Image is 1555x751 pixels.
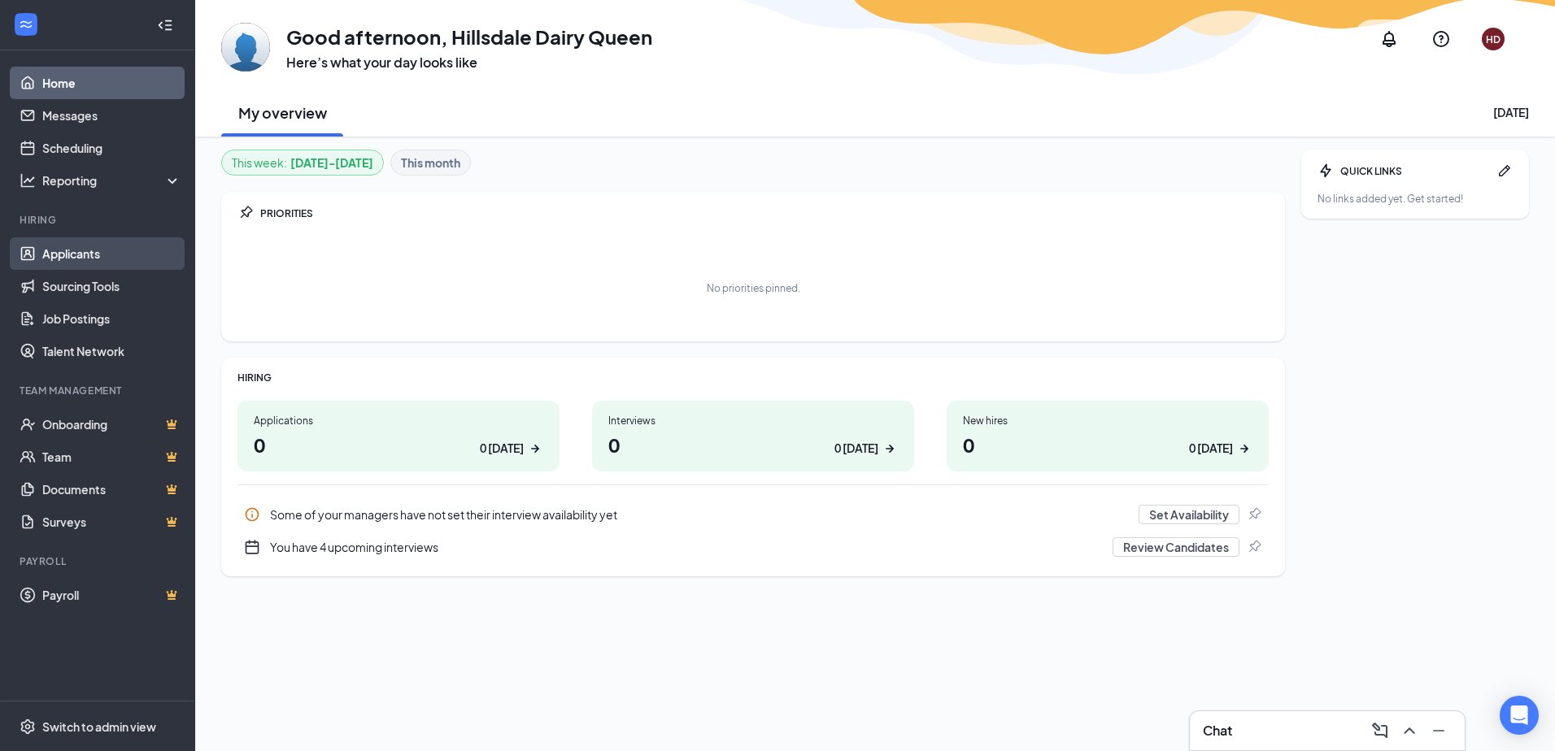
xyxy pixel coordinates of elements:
h3: Chat [1203,722,1232,740]
svg: Minimize [1429,721,1448,740]
svg: Pin [1246,506,1262,523]
a: SurveysCrown [42,506,181,538]
svg: Bolt [1318,163,1334,179]
div: New hires [963,414,1252,428]
svg: Notifications [1379,29,1399,49]
a: Job Postings [42,302,181,335]
h1: 0 [608,431,898,458]
a: New hires00 [DATE]ArrowRight [947,401,1269,471]
div: Switch to admin view [42,718,156,735]
button: ComposeMessage [1367,718,1393,744]
div: 0 [DATE] [834,440,878,457]
svg: Analysis [20,172,36,189]
a: PayrollCrown [42,579,181,611]
div: Some of your managers have not set their interview availability yet [270,506,1129,523]
a: Messages [42,99,181,132]
div: This week : [232,154,373,171]
div: Payroll [20,554,178,568]
div: QUICK LINKS [1340,164,1490,178]
button: Set Availability [1139,505,1239,524]
a: Talent Network [42,335,181,367]
svg: Pen [1496,163,1513,179]
a: InfoSome of your managers have not set their interview availability yetSet AvailabilityPin [237,498,1269,531]
div: HIRING [237,371,1269,384]
a: Home [42,67,181,99]
div: Open Intercom Messenger [1500,696,1539,735]
a: DocumentsCrown [42,473,181,506]
svg: Pin [237,205,254,221]
div: PRIORITIES [260,206,1269,220]
div: Some of your managers have not set their interview availability yet [237,498,1269,531]
h1: 0 [963,431,1252,458]
div: Hiring [20,213,178,227]
b: [DATE] - [DATE] [290,154,373,171]
svg: CalendarNew [244,539,260,555]
div: You have 4 upcoming interviews [270,539,1103,555]
svg: WorkstreamLogo [18,16,34,33]
a: Applications00 [DATE]ArrowRight [237,401,560,471]
div: [DATE] [1493,104,1529,120]
h2: My overview [238,102,327,123]
button: Review Candidates [1113,537,1239,557]
div: No links added yet. Get started! [1318,192,1513,206]
div: Interviews [608,414,898,428]
b: This month [401,154,460,171]
div: Applications [254,414,543,428]
svg: Collapse [157,17,173,33]
div: No priorities pinned. [707,281,800,295]
a: Sourcing Tools [42,270,181,302]
h1: Good afternoon, Hillsdale Dairy Queen [286,23,652,50]
div: 0 [DATE] [1189,440,1233,457]
svg: Settings [20,718,36,735]
div: HD [1486,33,1501,46]
svg: QuestionInfo [1431,29,1451,49]
h3: Here’s what your day looks like [286,54,652,72]
div: Reporting [42,172,182,189]
a: Applicants [42,237,181,270]
svg: ArrowRight [527,441,543,457]
a: Interviews00 [DATE]ArrowRight [592,401,914,471]
svg: ComposeMessage [1370,721,1390,740]
a: CalendarNewYou have 4 upcoming interviewsReview CandidatesPin [237,531,1269,563]
a: TeamCrown [42,441,181,473]
button: ChevronUp [1396,718,1422,744]
svg: ArrowRight [1236,441,1252,457]
svg: Pin [1246,539,1262,555]
div: 0 [DATE] [480,440,524,457]
svg: ArrowRight [882,441,898,457]
svg: Info [244,506,260,523]
a: Scheduling [42,132,181,164]
a: OnboardingCrown [42,408,181,441]
button: Minimize [1426,718,1452,744]
h1: 0 [254,431,543,458]
img: Hillsdale Dairy Queen [221,23,270,72]
svg: ChevronUp [1400,721,1419,740]
div: Team Management [20,384,178,397]
div: You have 4 upcoming interviews [237,531,1269,563]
